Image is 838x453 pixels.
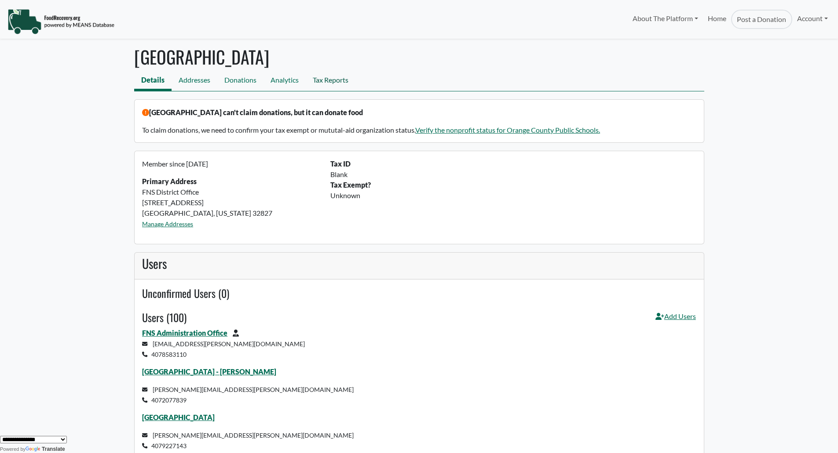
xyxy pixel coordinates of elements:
[142,329,227,337] a: FNS Administration Office
[142,125,696,135] p: To claim donations, we need to confirm your tax exempt or mututal-aid organization status.
[137,159,325,236] div: FNS District Office [STREET_ADDRESS] [GEOGRAPHIC_DATA], [US_STATE] 32827
[142,177,197,185] strong: Primary Address
[142,107,696,118] p: [GEOGRAPHIC_DATA] can't claim donations, but it can donate food
[325,190,701,201] div: Unknown
[142,159,320,169] p: Member since [DATE]
[792,10,833,27] a: Account
[263,71,306,91] a: Analytics
[142,220,193,228] a: Manage Addresses
[26,446,42,453] img: Google Translate
[142,367,276,376] a: [GEOGRAPHIC_DATA] - [PERSON_NAME]
[655,311,696,328] a: Add Users
[703,10,731,29] a: Home
[731,10,792,29] a: Post a Donation
[142,256,696,271] h3: Users
[142,386,354,404] small: [PERSON_NAME][EMAIL_ADDRESS][PERSON_NAME][DOMAIN_NAME] 4072077839
[306,71,355,91] a: Tax Reports
[330,159,351,168] b: Tax ID
[26,446,65,452] a: Translate
[325,169,701,180] div: Blank
[217,71,263,91] a: Donations
[142,287,696,300] h4: Unconfirmed Users (0)
[134,71,172,91] a: Details
[134,46,704,67] h1: [GEOGRAPHIC_DATA]
[142,413,215,421] a: [GEOGRAPHIC_DATA]
[330,181,371,189] b: Tax Exempt?
[172,71,217,91] a: Addresses
[142,431,354,449] small: [PERSON_NAME][EMAIL_ADDRESS][PERSON_NAME][DOMAIN_NAME] 4079227143
[142,340,305,358] small: [EMAIL_ADDRESS][PERSON_NAME][DOMAIN_NAME] 4078583110
[7,8,114,35] img: NavigationLogo_FoodRecovery-91c16205cd0af1ed486a0f1a7774a6544ea792ac00100771e7dd3ec7c0e58e41.png
[142,311,187,324] h4: Users (100)
[415,126,600,134] a: Verify the nonprofit status for Orange County Public Schools.
[627,10,703,27] a: About The Platform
